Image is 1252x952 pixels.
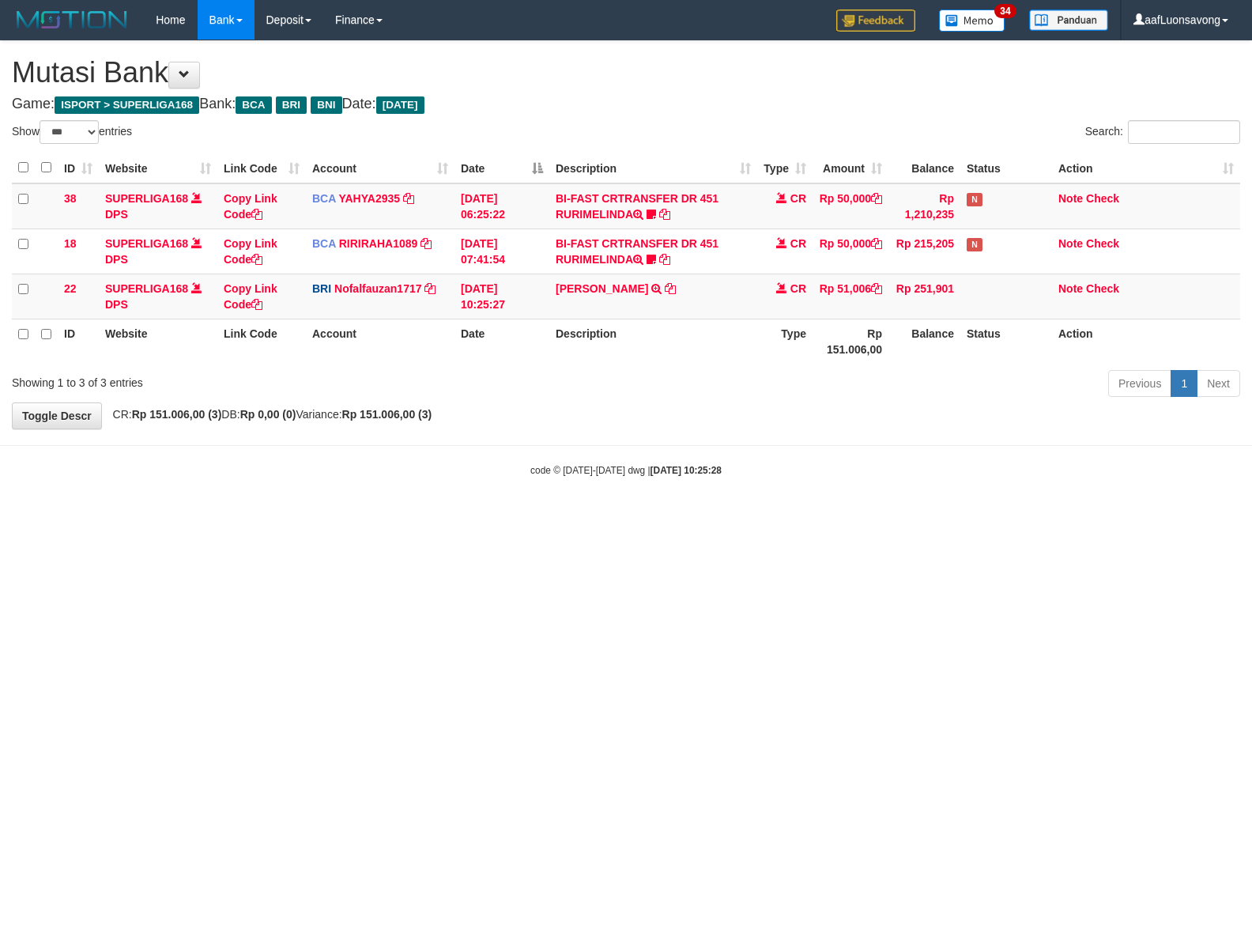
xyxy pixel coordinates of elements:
[12,402,102,429] a: Toggle Descr
[549,319,757,364] th: Description
[99,153,217,183] th: Website: activate to sort column ascending
[549,229,757,274] td: BI-FAST CRTRANSFER DR 451 RURIMELINDA
[871,192,882,205] a: Copy Rp 50,000 to clipboard
[224,192,277,221] a: Copy Link Code
[240,408,296,421] strong: Rp 0,00 (0)
[994,4,1016,18] span: 34
[651,465,722,476] strong: [DATE] 10:25:28
[334,282,421,295] a: Nofalfauzan1717
[960,153,1052,183] th: Status
[342,408,432,421] strong: Rp 151.006,00 (3)
[813,319,888,364] th: Rp 151.006,00
[1052,319,1240,364] th: Action
[1085,120,1240,144] label: Search:
[1052,153,1240,183] th: Action: activate to sort column ascending
[871,237,882,250] a: Copy Rp 50,000 to clipboard
[1108,370,1171,397] a: Previous
[454,274,549,319] td: [DATE] 10:25:27
[888,229,960,274] td: Rp 215,205
[530,465,722,476] small: code © [DATE]-[DATE] dwg |
[306,153,454,183] th: Account: activate to sort column ascending
[790,192,806,205] span: CR
[1086,192,1119,205] a: Check
[58,153,99,183] th: ID: activate to sort column ascending
[939,9,1005,32] img: Button%20Memo.svg
[339,237,418,250] a: RIRIRAHA1089
[960,319,1052,364] th: Status
[813,274,888,319] td: Rp 51,006
[813,229,888,274] td: Rp 50,000
[1058,192,1083,205] a: Note
[55,96,199,114] span: ISPORT > SUPERLIGA168
[99,229,217,274] td: DPS
[454,153,549,183] th: Date: activate to sort column descending
[888,153,960,183] th: Balance
[549,153,757,183] th: Description: activate to sort column ascending
[659,208,670,221] a: Copy BI-FAST CRTRANSFER DR 451 RURIMELINDA to clipboard
[836,9,915,32] img: Feedback.jpg
[424,282,436,295] a: Copy Nofalfauzan1717 to clipboard
[217,319,306,364] th: Link Code
[813,183,888,229] td: Rp 50,000
[276,96,307,114] span: BRI
[757,153,813,183] th: Type: activate to sort column ascending
[967,193,982,206] span: Has Note
[888,319,960,364] th: Balance
[224,282,277,311] a: Copy Link Code
[105,408,432,421] span: CR: DB: Variance:
[888,274,960,319] td: Rp 251,901
[12,368,510,391] div: Showing 1 to 3 of 3 entries
[12,57,1240,89] h1: Mutasi Bank
[888,183,960,229] td: Rp 1,210,235
[1086,282,1119,295] a: Check
[1086,237,1119,250] a: Check
[403,192,414,205] a: Copy YAHYA2935 to clipboard
[665,282,676,295] a: Copy YAYAN SYAHRI to clipboard
[311,96,341,114] span: BNI
[236,96,271,114] span: BCA
[556,282,648,295] a: [PERSON_NAME]
[549,183,757,229] td: BI-FAST CRTRANSFER DR 451 RURIMELINDA
[64,237,77,250] span: 18
[99,274,217,319] td: DPS
[1058,282,1083,295] a: Note
[813,153,888,183] th: Amount: activate to sort column ascending
[132,408,222,421] strong: Rp 151.006,00 (3)
[105,192,188,205] a: SUPERLIGA168
[757,319,813,364] th: Type
[454,183,549,229] td: [DATE] 06:25:22
[12,96,1240,112] h4: Game: Bank: Date:
[790,237,806,250] span: CR
[64,282,77,295] span: 22
[454,229,549,274] td: [DATE] 07:41:54
[312,282,331,295] span: BRI
[306,319,454,364] th: Account
[338,192,400,205] a: YAHYA2935
[58,319,99,364] th: ID
[105,237,188,250] a: SUPERLIGA168
[312,192,336,205] span: BCA
[99,319,217,364] th: Website
[967,238,982,251] span: Has Note
[790,282,806,295] span: CR
[1128,120,1240,144] input: Search:
[99,183,217,229] td: DPS
[1029,9,1108,31] img: panduan.png
[40,120,99,144] select: Showentries
[1171,370,1197,397] a: 1
[224,237,277,266] a: Copy Link Code
[871,282,882,295] a: Copy Rp 51,006 to clipboard
[12,120,132,144] label: Show entries
[12,8,132,32] img: MOTION_logo.png
[376,96,424,114] span: [DATE]
[420,237,432,250] a: Copy RIRIRAHA1089 to clipboard
[64,192,77,205] span: 38
[312,237,336,250] span: BCA
[105,282,188,295] a: SUPERLIGA168
[1197,370,1240,397] a: Next
[1058,237,1083,250] a: Note
[454,319,549,364] th: Date
[217,153,306,183] th: Link Code: activate to sort column ascending
[659,253,670,266] a: Copy BI-FAST CRTRANSFER DR 451 RURIMELINDA to clipboard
